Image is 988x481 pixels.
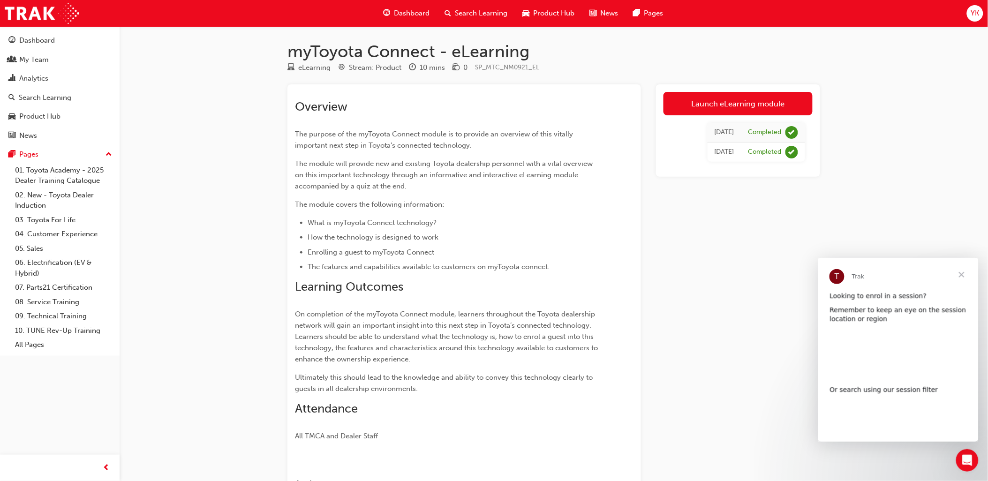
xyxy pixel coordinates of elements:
[11,323,116,338] a: 10. TUNE Rev-Up Training
[420,62,445,73] div: 10 mins
[298,62,331,73] div: eLearning
[8,113,15,121] span: car-icon
[11,309,116,323] a: 09. Technical Training
[11,213,116,227] a: 03. Toyota For Life
[409,62,445,74] div: Duration
[589,8,596,19] span: news-icon
[308,263,550,271] span: The features and capabilities available to customers on myToyota connect.
[383,8,390,19] span: guage-icon
[715,127,734,138] div: Wed Aug 10 2022 00:00:00 GMT+1000 (Australian Eastern Standard Time)
[106,149,112,161] span: up-icon
[11,338,116,352] a: All Pages
[349,62,401,73] div: Stream: Product
[533,8,574,19] span: Product Hub
[4,30,116,146] button: DashboardMy TeamAnalyticsSearch LearningProduct HubNews
[19,149,38,160] div: Pages
[748,148,782,157] div: Completed
[19,35,55,46] div: Dashboard
[967,5,983,22] button: YK
[19,54,49,65] div: My Team
[295,159,595,190] span: The module will provide new and existing Toyota dealership personnel with a vital overview on thi...
[19,92,71,103] div: Search Learning
[8,94,15,102] span: search-icon
[785,146,798,158] span: learningRecordVerb_COMPLETE-icon
[308,248,434,256] span: Enrolling a guest to myToyota Connect
[8,37,15,45] span: guage-icon
[644,8,663,19] span: Pages
[11,280,116,295] a: 07. Parts21 Certification
[4,32,116,49] a: Dashboard
[11,188,116,213] a: 02. New - Toyota Dealer Induction
[4,146,116,163] button: Pages
[453,62,468,74] div: Price
[453,64,460,72] span: money-icon
[785,126,798,139] span: learningRecordVerb_COMPLETE-icon
[600,8,618,19] span: News
[308,233,438,241] span: How the technology is designed to work
[295,279,403,294] span: Learning Outcomes
[8,132,15,140] span: news-icon
[338,64,345,72] span: target-icon
[295,130,575,150] span: The purpose of the myToyota Connect module is to provide an overview of this vitally important ne...
[287,62,331,74] div: Type
[103,462,110,474] span: prev-icon
[455,8,507,19] span: Search Learning
[4,51,116,68] a: My Team
[11,163,116,188] a: 01. Toyota Academy - 2025 Dealer Training Catalogue
[715,147,734,158] div: Fri Sep 03 2021 00:00:00 GMT+1000 (Australian Eastern Standard Time)
[11,256,116,280] a: 06. Electrification (EV & Hybrid)
[19,111,60,122] div: Product Hub
[515,4,582,23] a: car-iconProduct Hub
[295,373,595,393] span: Ultimately this should lead to the knowledge and ability to convey this technology clearly to gue...
[295,401,358,416] span: Attendance
[5,3,79,24] img: Trak
[4,70,116,87] a: Analytics
[818,258,979,442] iframe: Intercom live chat message
[633,8,640,19] span: pages-icon
[748,128,782,137] div: Completed
[664,92,813,115] a: Launch eLearning module
[445,8,451,19] span: search-icon
[376,4,437,23] a: guage-iconDashboard
[287,64,294,72] span: learningResourceType_ELEARNING-icon
[626,4,671,23] a: pages-iconPages
[8,150,15,159] span: pages-icon
[338,62,401,74] div: Stream
[19,130,37,141] div: News
[394,8,430,19] span: Dashboard
[971,8,979,19] span: YK
[11,241,116,256] a: 05. Sales
[4,89,116,106] a: Search Learning
[11,295,116,309] a: 08. Service Training
[463,62,468,73] div: 0
[475,63,539,71] span: Learning resource code
[11,227,116,241] a: 04. Customer Experience
[4,127,116,144] a: News
[409,64,416,72] span: clock-icon
[8,75,15,83] span: chart-icon
[295,99,347,114] span: Overview
[295,200,444,209] span: The module covers the following information:
[582,4,626,23] a: news-iconNews
[4,108,116,125] a: Product Hub
[437,4,515,23] a: search-iconSearch Learning
[956,449,979,472] iframe: Intercom live chat
[19,73,48,84] div: Analytics
[308,218,437,227] span: What is myToyota Connect technology?
[287,41,820,62] h1: myToyota Connect - eLearning
[522,8,529,19] span: car-icon
[295,432,378,440] span: All TMCA and Dealer Staff
[8,56,15,64] span: people-icon
[295,310,600,363] span: On completion of the myToyota Connect module, learners throughout the Toyota dealership network w...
